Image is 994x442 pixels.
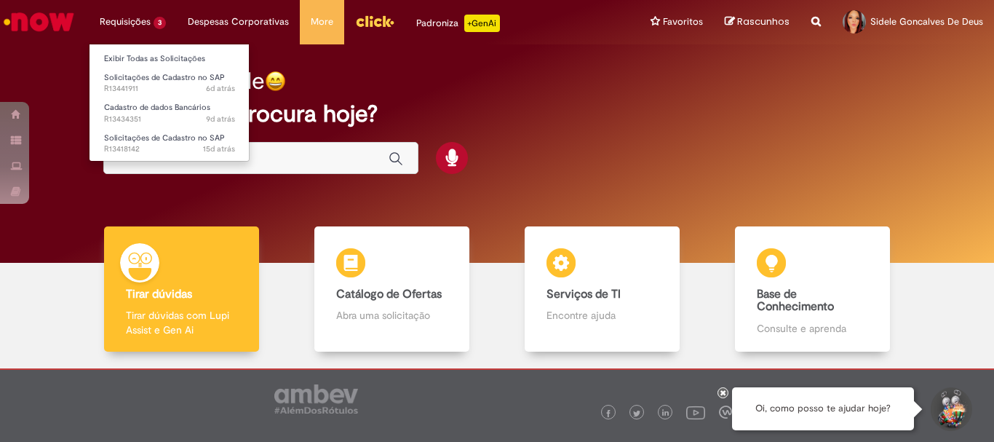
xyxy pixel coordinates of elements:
[546,308,657,323] p: Encontre ajuda
[104,83,235,95] span: R13441911
[1,7,76,36] img: ServiceNow
[336,308,447,323] p: Abra uma solicitação
[757,287,834,315] b: Base de Conhecimento
[100,15,151,29] span: Requisições
[287,226,497,352] a: Catálogo de Ofertas Abra uma solicitação
[464,15,500,32] p: +GenAi
[929,387,972,431] button: Iniciar Conversa de Suporte
[203,143,235,154] span: 15d atrás
[89,44,250,162] ul: Requisições
[154,17,166,29] span: 3
[605,410,612,417] img: logo_footer_facebook.png
[103,101,891,127] h2: O que você procura hoje?
[707,226,918,352] a: Base de Conhecimento Consulte e aprenda
[355,10,394,32] img: click_logo_yellow_360x200.png
[870,15,983,28] span: Sidele Goncalves De Deus
[662,409,669,418] img: logo_footer_linkedin.png
[757,321,867,336] p: Consulte e aprenda
[206,114,235,125] time: 21/08/2025 01:37:00
[104,133,225,143] span: Solicitações de Cadastro no SAP
[104,102,210,113] span: Cadastro de dados Bancários
[546,287,621,301] b: Serviços de TI
[633,410,640,417] img: logo_footer_twitter.png
[104,72,225,83] span: Solicitações de Cadastro no SAP
[497,226,707,352] a: Serviços de TI Encontre ajuda
[336,287,442,301] b: Catálogo de Ofertas
[188,15,289,29] span: Despesas Corporativas
[265,71,286,92] img: happy-face.png
[90,130,250,157] a: Aberto R13418142 : Solicitações de Cadastro no SAP
[663,15,703,29] span: Favoritos
[104,114,235,125] span: R13434351
[90,100,250,127] a: Aberto R13434351 : Cadastro de dados Bancários
[737,15,790,28] span: Rascunhos
[311,15,333,29] span: More
[274,384,358,414] img: logo_footer_ambev_rotulo_gray.png
[90,51,250,67] a: Exibir Todas as Solicitações
[206,83,235,94] time: 23/08/2025 12:05:00
[686,403,705,422] img: logo_footer_youtube.png
[416,15,500,32] div: Padroniza
[719,406,732,419] img: logo_footer_workplace.png
[76,226,287,352] a: Tirar dúvidas Tirar dúvidas com Lupi Assist e Gen Ai
[126,308,236,337] p: Tirar dúvidas com Lupi Assist e Gen Ai
[206,114,235,125] span: 9d atrás
[732,387,914,430] div: Oi, como posso te ajudar hoje?
[203,143,235,154] time: 14/08/2025 15:16:02
[725,15,790,29] a: Rascunhos
[126,287,192,301] b: Tirar dúvidas
[206,83,235,94] span: 6d atrás
[104,143,235,155] span: R13418142
[90,70,250,97] a: Aberto R13441911 : Solicitações de Cadastro no SAP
